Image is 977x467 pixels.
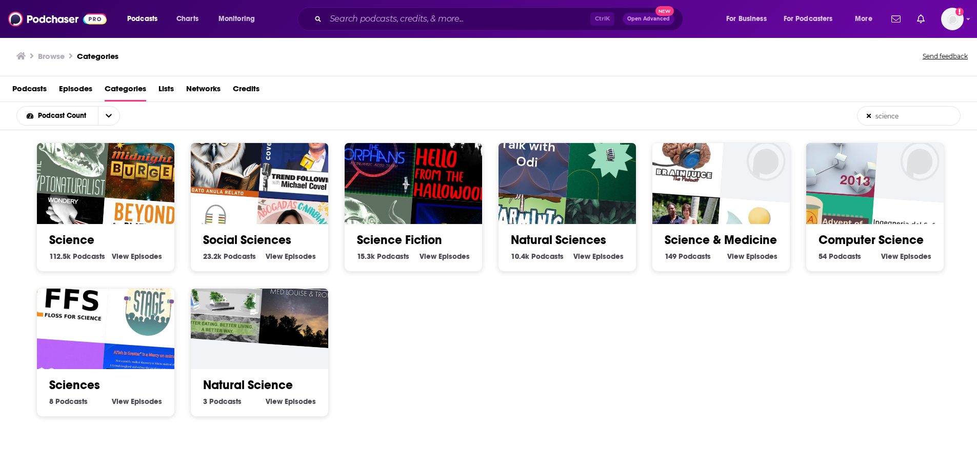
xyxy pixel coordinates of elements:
span: 10.4k [511,252,529,261]
h2: Choose List sort [16,106,136,126]
span: View [420,252,436,261]
img: Stjerneklart [258,261,347,349]
span: Podcasts [127,12,157,26]
span: Episodes [746,252,777,261]
button: open menu [777,11,848,27]
a: 23.2k Social Sciences Podcasts [203,252,256,261]
span: 112.5k [49,252,71,261]
a: Categories [105,80,146,101]
span: Episodes [900,252,931,261]
a: 112.5k Science Podcasts [49,252,105,261]
span: Podcasts [679,252,711,261]
span: For Podcasters [784,12,833,26]
img: Colloque GTN-Québec [874,115,962,204]
span: Podcasts [531,252,564,261]
a: View Natural Science Episodes [266,397,316,406]
a: Podcasts [12,80,47,101]
button: open menu [211,11,268,27]
span: Charts [176,12,198,26]
span: Podcasts [209,397,242,406]
img: The Orphans [330,110,418,198]
span: Episodes [285,397,316,406]
button: open menu [719,11,780,27]
a: Show notifications dropdown [887,10,905,28]
a: Science Fiction [357,232,442,248]
img: The Cryptonaturalist [23,110,111,198]
a: Episodes [59,80,92,101]
button: open menu [17,112,98,119]
a: 149 Science & Medicine Podcasts [665,252,711,261]
img: Prabhuji Ramakrishnananda Podcast - A source for the Teachings of Vedanta, Yoga, Meditation and H... [720,115,808,204]
span: 3 [203,397,207,406]
span: 23.2k [203,252,222,261]
a: View Social Sciences Episodes [266,252,316,261]
span: Open Advanced [627,16,670,22]
a: View Science Episodes [112,252,162,261]
h3: Browse [38,51,65,61]
a: Charts [170,11,205,27]
div: Contaminación del Estero Salado [566,115,654,204]
span: More [855,12,872,26]
img: Dato anula relato [176,110,265,198]
span: 15.3k [357,252,375,261]
span: Ctrl K [590,12,614,26]
a: Natural Sciences [511,232,606,248]
input: Search podcasts, credits, & more... [326,11,590,27]
a: 8 Sciences Podcasts [49,397,88,406]
img: Michael Covel's Trend Following [258,115,347,204]
a: Science & Medicine [665,232,777,248]
span: Podcasts [224,252,256,261]
span: Podcasts [73,252,105,261]
span: Episodes [438,252,470,261]
div: Search podcasts, credits, & more... [307,7,693,31]
span: Episodes [592,252,624,261]
a: View Science & Medicine Episodes [727,252,777,261]
a: Categories [77,51,118,61]
a: View Sciences Episodes [112,397,162,406]
a: Networks [186,80,221,101]
a: Natural Science [203,377,293,393]
span: 54 [819,252,827,261]
img: Talk with Odi💕 [484,110,572,198]
span: Podcast Count [38,112,90,119]
span: View [727,252,744,261]
span: Logged in as gabrielle.gantz [941,8,964,30]
span: Podcasts [55,397,88,406]
a: 10.4k Natural Sciences Podcasts [511,252,564,261]
img: ネットワークサービス特論 2013 [792,110,880,198]
a: Science [49,232,94,248]
span: Podcasts [829,252,861,261]
span: New [655,6,674,16]
a: View Science Fiction Episodes [420,252,470,261]
button: Send feedback [920,49,971,64]
span: Episodes [131,252,162,261]
div: GreenBiz 350 [105,261,193,349]
img: FLOSS for Science [23,255,111,343]
a: Social Sciences [203,232,291,248]
a: Show notifications dropdown [913,10,929,28]
span: 8 [49,397,53,406]
a: Lists [158,80,174,101]
a: Sciences [49,377,100,393]
a: 15.3k Science Fiction Podcasts [357,252,409,261]
button: open menu [120,11,171,27]
div: Midnight Burger [105,115,193,204]
img: Podchaser - Follow, Share and Rate Podcasts [8,9,107,29]
button: Show profile menu [941,8,964,30]
span: For Business [726,12,767,26]
a: Computer Science [819,232,924,248]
